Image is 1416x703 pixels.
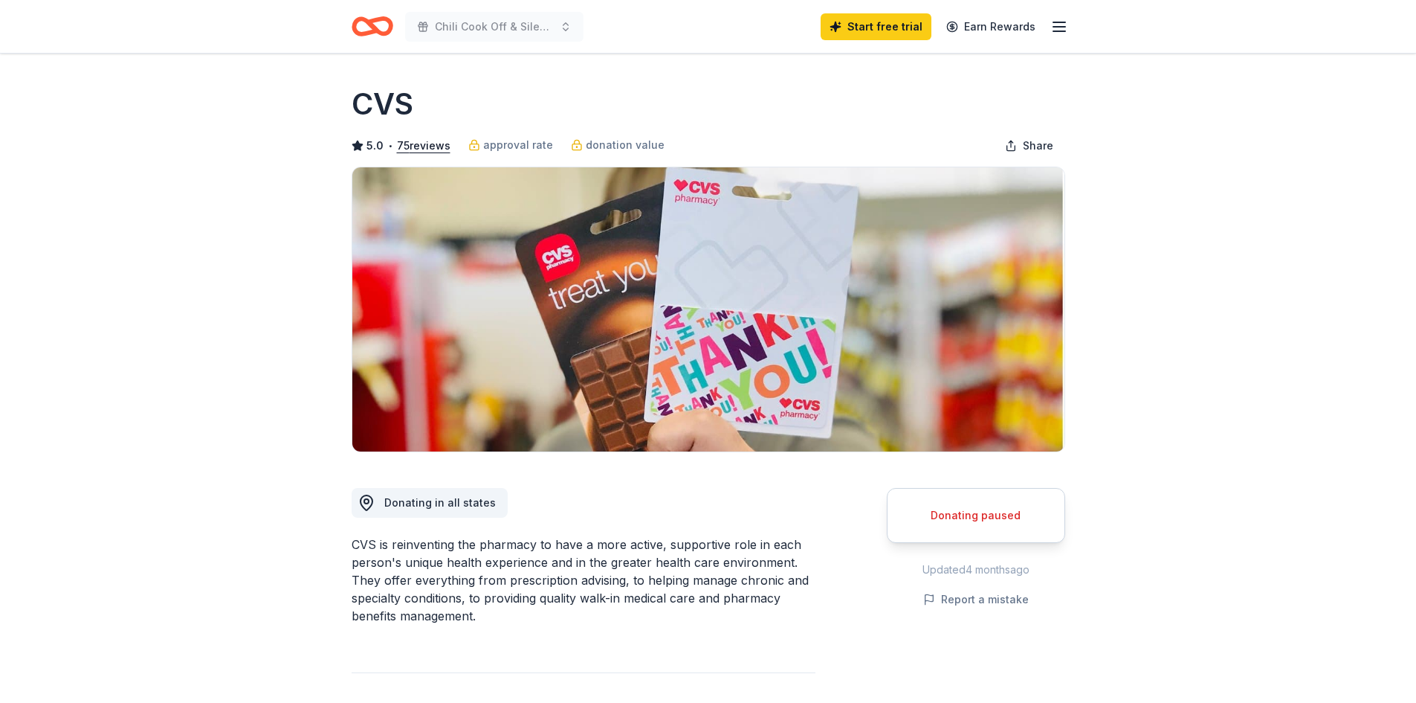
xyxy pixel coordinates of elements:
img: Image for CVS [352,167,1064,452]
div: Updated 4 months ago [887,561,1065,579]
button: Share [993,131,1065,161]
a: approval rate [468,136,553,154]
button: 75reviews [397,137,450,155]
button: Chili Cook Off & Silent Auction [405,12,583,42]
span: approval rate [483,136,553,154]
div: Donating paused [905,507,1047,524]
span: Chili Cook Off & Silent Auction [435,18,554,36]
span: 5.0 [366,137,384,155]
div: CVS is reinventing the pharmacy to have a more active, supportive role in each person's unique he... [352,536,815,625]
h1: CVS [352,83,413,125]
span: • [387,140,392,152]
a: Earn Rewards [937,13,1044,40]
span: Share [1023,137,1053,155]
a: Start free trial [821,13,931,40]
a: Home [352,9,393,44]
span: donation value [586,136,665,154]
span: Donating in all states [384,496,496,509]
button: Report a mistake [923,591,1029,609]
a: donation value [571,136,665,154]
